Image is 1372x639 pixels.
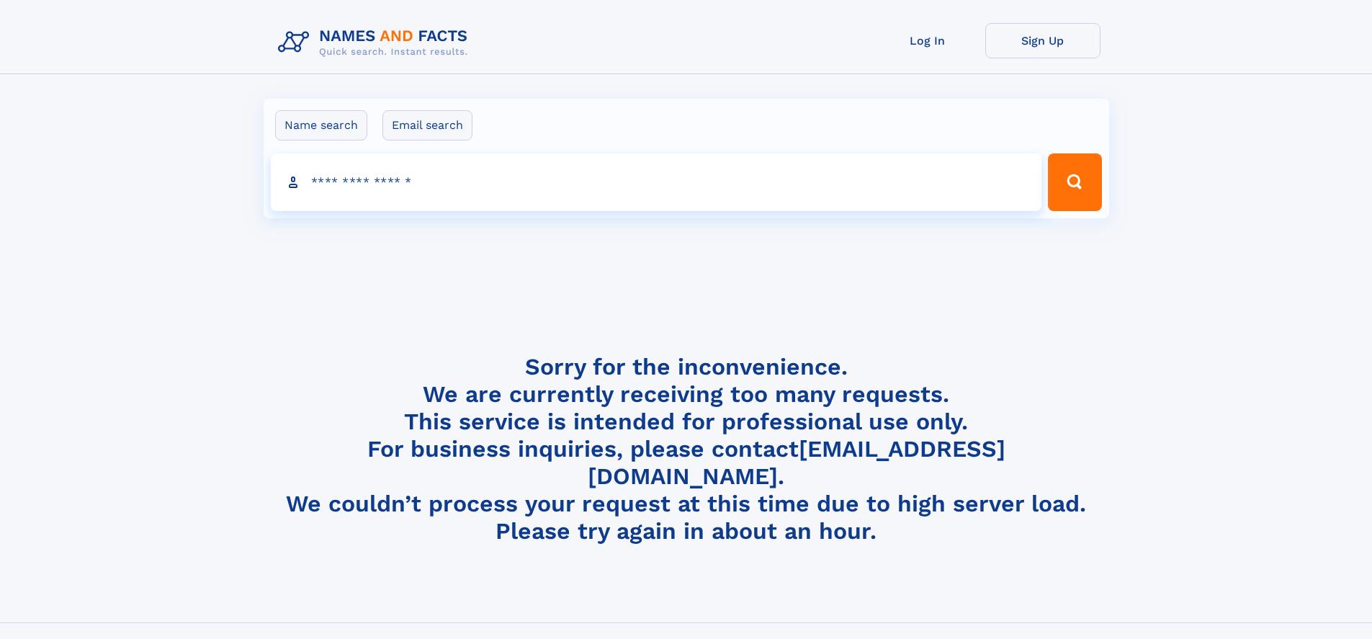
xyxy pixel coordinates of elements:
[272,23,480,62] img: Logo Names and Facts
[271,153,1042,211] input: search input
[275,110,367,140] label: Name search
[985,23,1100,58] a: Sign Up
[588,435,1005,490] a: [EMAIL_ADDRESS][DOMAIN_NAME]
[272,353,1100,545] h4: Sorry for the inconvenience. We are currently receiving too many requests. This service is intend...
[870,23,985,58] a: Log In
[382,110,472,140] label: Email search
[1048,153,1101,211] button: Search Button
